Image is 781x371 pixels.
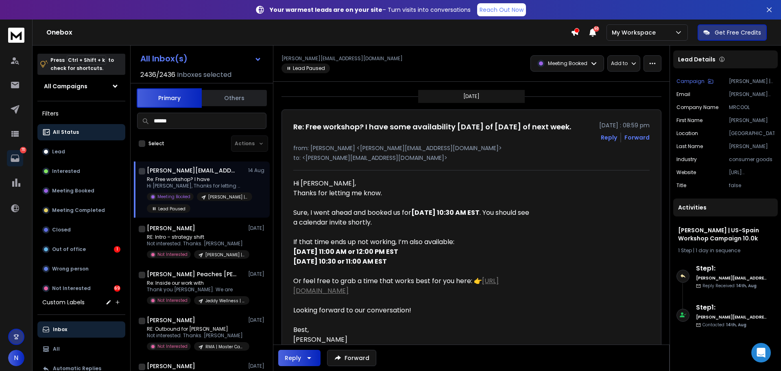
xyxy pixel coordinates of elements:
[480,6,524,14] p: Reach Out Now
[208,194,247,200] p: [PERSON_NAME] | US-Spain Workshop Campaign 10.0k
[148,140,164,147] label: Select
[37,144,125,160] button: Lead
[676,117,702,124] p: First Name
[157,297,188,303] p: Not Interested
[37,222,125,238] button: Closed
[202,89,267,107] button: Others
[702,283,757,289] p: Reply Received
[46,28,571,37] h1: Onebox
[729,156,774,163] p: consumer goods
[281,55,403,62] p: [PERSON_NAME][EMAIL_ADDRESS][DOMAIN_NAME]
[52,207,105,214] p: Meeting Completed
[52,188,94,194] p: Meeting Booked
[248,225,266,231] p: [DATE]
[42,298,85,306] h3: Custom Labels
[140,55,188,63] h1: All Inbox(s)
[8,28,24,43] img: logo
[205,298,244,304] p: Jeddy Wellness | 14.2k University Deans
[477,3,526,16] a: Reach Out Now
[37,341,125,357] button: All
[50,56,114,72] p: Press to check for shortcuts.
[53,346,60,352] p: All
[293,121,571,133] h1: Re: Free workshop? I have some availability [DATE] of [DATE] of next week.
[8,350,24,366] span: N
[114,246,120,253] div: 1
[37,108,125,119] h3: Filters
[293,257,387,266] strong: [DATE] 10:30 or 11:00 AM EST
[676,91,690,98] p: Email
[7,150,23,166] a: 70
[611,60,628,67] p: Add to
[147,224,195,232] h1: [PERSON_NAME]
[696,275,767,281] h6: [PERSON_NAME][EMAIL_ADDRESS][DOMAIN_NAME]
[44,82,87,90] h1: All Campaigns
[293,237,531,276] div: If that time ends up not working, I’m also available:
[293,276,531,306] div: Or feel free to grab a time that works best for you here: 👉
[20,147,26,153] p: 70
[177,70,231,80] h3: Inboxes selected
[726,322,746,328] span: 14th, Aug
[601,133,617,142] button: Reply
[114,285,120,292] div: 69
[676,78,705,85] p: Campaign
[293,144,650,152] p: from: [PERSON_NAME] <[PERSON_NAME][EMAIL_ADDRESS][DOMAIN_NAME]>
[52,148,65,155] p: Lead
[37,78,125,94] button: All Campaigns
[147,332,244,339] p: Not interested. Thanks. [PERSON_NAME]
[157,194,190,200] p: Meeting Booked
[137,88,202,108] button: Primary
[158,206,185,212] p: Lead Paused
[548,60,587,67] p: Meeting Booked
[293,306,531,325] div: Looking forward to our conversation!
[67,55,106,65] span: Ctrl + Shift + k
[729,104,774,111] p: MRCOOL
[715,28,761,37] p: Get Free Credits
[729,143,774,150] p: [PERSON_NAME]
[37,202,125,218] button: Meeting Completed
[696,247,740,254] span: 1 day in sequence
[293,247,398,256] strong: [DATE] 11:00 AM or 12:00 PM EST
[293,154,650,162] p: to: <[PERSON_NAME][EMAIL_ADDRESS][DOMAIN_NAME]>
[729,130,774,137] p: [GEOGRAPHIC_DATA]
[293,325,531,364] div: Best, [PERSON_NAME] TRANS-FIRM PARTNERS [STREET_ADDRESS]
[248,271,266,277] p: [DATE]
[696,303,767,312] h6: Step 1 :
[676,78,713,85] button: Campaign
[37,183,125,199] button: Meeting Booked
[147,240,244,247] p: Not interested. Thanks. [PERSON_NAME]
[147,234,244,240] p: RE: Intro – strategy shift
[147,286,244,293] p: Thank you [PERSON_NAME]. We are
[147,183,244,189] p: Hi [PERSON_NAME], Thanks for letting me
[612,28,659,37] p: My Workspace
[285,354,301,362] div: Reply
[281,63,330,73] span: Lead Paused
[293,276,499,295] a: [URL][DOMAIN_NAME]
[37,241,125,258] button: Out of office1
[673,199,778,216] div: Activities
[37,280,125,297] button: Not Interested69
[278,350,321,366] button: Reply
[702,322,746,328] p: Contacted
[676,104,718,111] p: Company Name
[157,343,188,349] p: Not Interested
[676,130,698,137] p: location
[147,176,244,183] p: Re: Free workshop? I have
[678,247,692,254] span: 1 Step
[37,261,125,277] button: Wrong person
[676,143,703,150] p: Last Name
[293,179,531,188] div: Hi [PERSON_NAME],
[698,24,767,41] button: Get Free Credits
[52,285,91,292] p: Not Interested
[327,350,376,366] button: Forward
[248,363,266,369] p: [DATE]
[52,246,86,253] p: Out of office
[37,124,125,140] button: All Status
[52,227,71,233] p: Closed
[593,26,599,32] span: 50
[147,362,195,370] h1: [PERSON_NAME]
[599,121,650,129] p: [DATE] : 08:59 pm
[729,91,774,98] p: [PERSON_NAME][EMAIL_ADDRESS][DOMAIN_NAME]
[293,188,531,237] div: Thanks for letting me know. Sure, I went ahead and booked us for . You should see a calendar invi...
[37,321,125,338] button: Inbox
[678,247,773,254] div: |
